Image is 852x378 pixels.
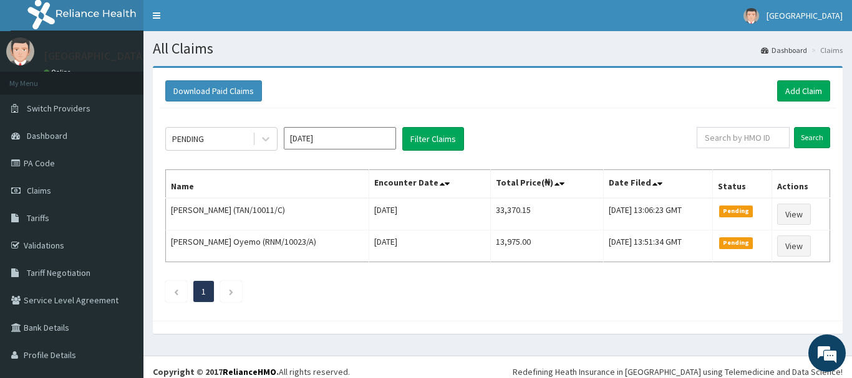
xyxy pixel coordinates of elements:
[223,366,276,377] a: RelianceHMO
[808,45,843,55] li: Claims
[27,103,90,114] span: Switch Providers
[27,212,49,224] span: Tariffs
[165,80,262,102] button: Download Paid Claims
[369,198,490,230] td: [DATE]
[44,68,74,77] a: Online
[772,170,830,199] th: Actions
[604,198,713,230] td: [DATE] 13:06:23 GMT
[27,130,67,141] span: Dashboard
[794,127,830,148] input: Search
[228,286,234,297] a: Next page
[743,8,759,24] img: User Image
[173,286,179,297] a: Previous page
[166,198,369,230] td: [PERSON_NAME] (TAN/10011/C)
[172,133,204,145] div: PENDING
[767,10,843,21] span: [GEOGRAPHIC_DATA]
[201,286,206,297] a: Page 1 is your current page
[777,204,811,225] a: View
[6,37,34,65] img: User Image
[719,237,753,248] span: Pending
[491,230,604,262] td: 13,975.00
[27,267,90,278] span: Tariff Negotiation
[166,230,369,262] td: [PERSON_NAME] Oyemo (RNM/10023/A)
[604,230,713,262] td: [DATE] 13:51:34 GMT
[777,80,830,102] a: Add Claim
[777,235,811,257] a: View
[166,170,369,199] th: Name
[369,170,490,199] th: Encounter Date
[513,366,843,378] div: Redefining Heath Insurance in [GEOGRAPHIC_DATA] using Telemedicine and Data Science!
[27,185,51,196] span: Claims
[369,230,490,262] td: [DATE]
[284,127,396,149] input: Select Month and Year
[697,127,790,148] input: Search by HMO ID
[491,170,604,199] th: Total Price(₦)
[44,50,147,62] p: [GEOGRAPHIC_DATA]
[402,127,464,151] button: Filter Claims
[491,198,604,230] td: 33,370.15
[712,170,772,199] th: Status
[153,366,279,377] strong: Copyright © 2017 .
[153,40,843,57] h1: All Claims
[719,206,753,217] span: Pending
[604,170,713,199] th: Date Filed
[761,45,807,55] a: Dashboard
